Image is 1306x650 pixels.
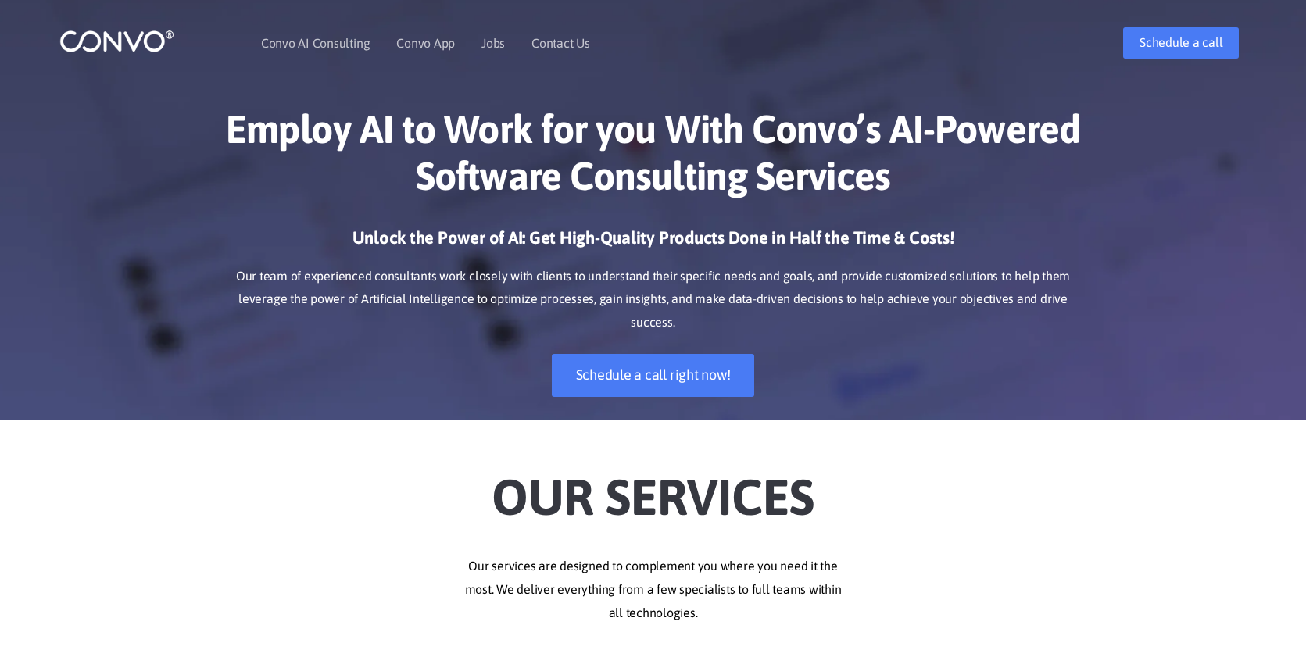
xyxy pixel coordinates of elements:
a: Convo App [396,37,455,49]
a: Contact Us [531,37,590,49]
a: Schedule a call right now! [552,354,755,397]
p: Our team of experienced consultants work closely with clients to understand their specific needs ... [220,265,1087,335]
p: Our services are designed to complement you where you need it the most. We deliver everything fro... [220,555,1087,625]
h2: Our Services [220,444,1087,531]
h1: Employ AI to Work for you With Convo’s AI-Powered Software Consulting Services [220,105,1087,211]
a: Schedule a call [1123,27,1239,59]
h3: Unlock the Power of AI: Get High-Quality Products Done in Half the Time & Costs! [220,227,1087,261]
img: logo_1.png [59,29,174,53]
a: Jobs [481,37,505,49]
a: Convo AI Consulting [261,37,370,49]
